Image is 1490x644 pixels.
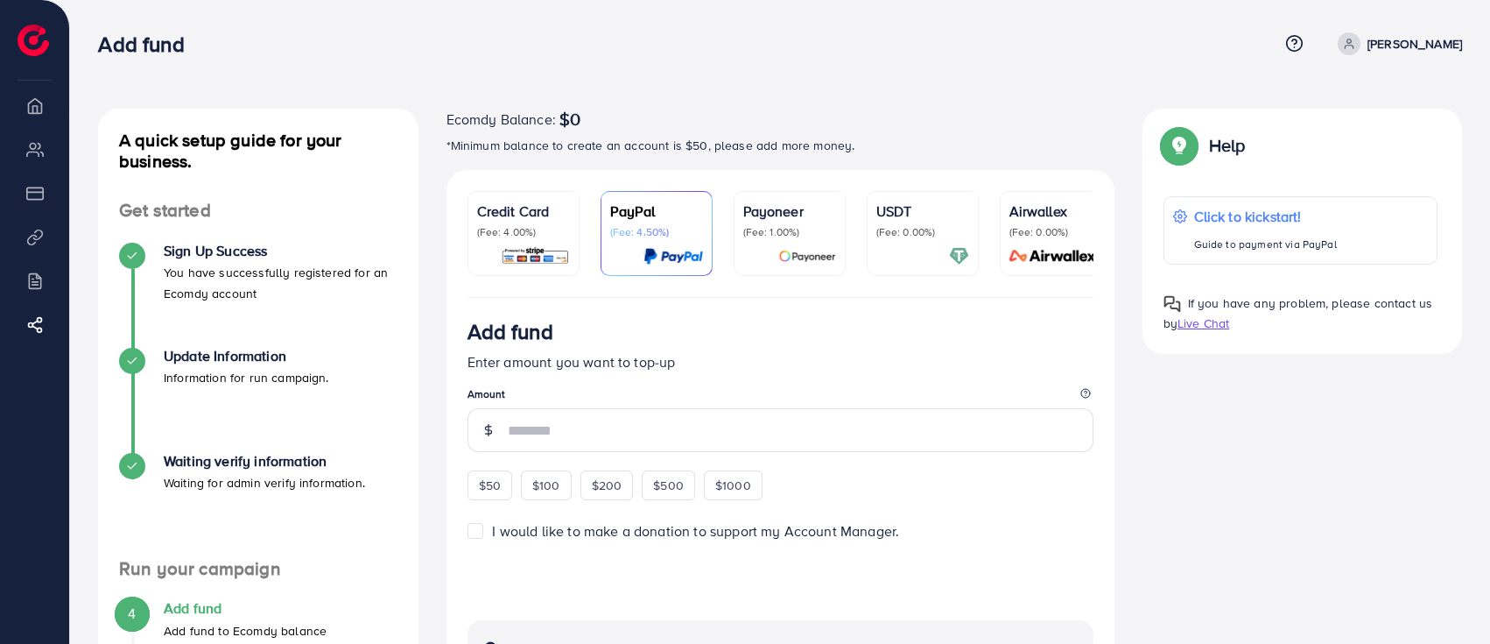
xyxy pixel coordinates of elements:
a: [PERSON_NAME] [1331,32,1462,55]
p: Information for run campaign. [164,367,329,388]
li: Sign Up Success [98,243,418,348]
p: Enter amount you want to top-up [467,351,1093,372]
p: Waiting for admin verify information. [164,472,365,493]
p: Click to kickstart! [1194,206,1337,227]
span: Ecomdy Balance: [446,109,556,130]
img: card [949,246,969,266]
p: (Fee: 0.00%) [876,225,969,239]
span: $200 [592,477,622,494]
h3: Add fund [467,319,553,344]
p: Payoneer [743,201,836,222]
p: Credit Card [477,201,570,222]
p: (Fee: 0.00%) [1009,225,1102,239]
span: $0 [559,109,580,130]
span: $500 [653,477,684,494]
p: (Fee: 4.50%) [610,225,703,239]
span: Live Chat [1177,315,1229,332]
p: Add fund to Ecomdy balance [164,620,327,641]
p: Airwallex [1009,201,1102,222]
span: 4 [128,604,136,624]
h4: Get started [98,200,418,222]
span: $50 [479,477,501,494]
h4: Add fund [164,600,327,617]
img: card [643,246,703,266]
p: USDT [876,201,969,222]
img: Popup guide [1163,130,1195,161]
span: I would like to make a donation to support my Account Manager. [492,521,899,541]
img: card [501,246,570,266]
p: [PERSON_NAME] [1367,33,1462,54]
h4: A quick setup guide for your business. [98,130,418,172]
img: card [1003,246,1101,266]
legend: Amount [467,386,1093,408]
img: logo [18,25,49,56]
h4: Sign Up Success [164,243,397,259]
p: Guide to payment via PayPal [1194,234,1337,255]
p: (Fee: 4.00%) [477,225,570,239]
img: Popup guide [1163,295,1181,313]
p: Help [1209,135,1246,156]
span: $100 [532,477,560,494]
p: You have successfully registered for an Ecomdy account [164,262,397,304]
p: PayPal [610,201,703,222]
h4: Update Information [164,348,329,364]
p: (Fee: 1.00%) [743,225,836,239]
h4: Run your campaign [98,558,418,580]
p: *Minimum balance to create an account is $50, please add more money. [446,135,1114,156]
li: Update Information [98,348,418,453]
span: $1000 [715,477,751,494]
li: Waiting verify information [98,453,418,558]
img: card [778,246,836,266]
h3: Add fund [98,32,198,57]
span: If you have any problem, please contact us by [1163,294,1433,332]
h4: Waiting verify information [164,453,365,470]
